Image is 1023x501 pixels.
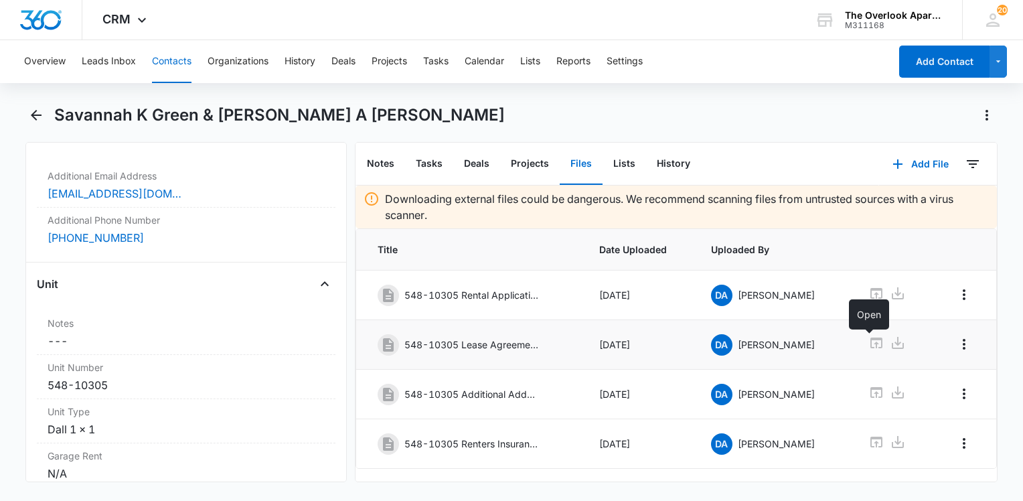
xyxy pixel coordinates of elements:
[997,5,1008,15] div: notifications count
[404,387,538,401] p: 548-10305 Additional Addendums.pdf
[48,405,325,419] label: Unit Type
[465,40,504,83] button: Calendar
[738,338,815,352] p: [PERSON_NAME]
[24,40,66,83] button: Overview
[646,143,701,185] button: History
[711,334,732,356] span: DA
[404,338,538,352] p: 548-10305 Lease Agreement.pdf
[849,299,889,330] div: Open
[583,419,694,469] td: [DATE]
[48,421,325,437] div: Dall 1 x 1
[423,40,449,83] button: Tasks
[899,46,990,78] button: Add Contact
[711,433,732,455] span: DA
[37,163,335,208] div: Additional Email Address[EMAIL_ADDRESS][DOMAIN_NAME]
[845,21,943,30] div: account id
[453,143,500,185] button: Deals
[37,443,335,488] div: Garage RentN/A
[48,377,325,393] div: 548-10305
[711,285,732,306] span: DA
[37,311,335,355] div: Notes---
[48,186,181,202] a: [EMAIL_ADDRESS][DOMAIN_NAME]
[953,383,975,405] button: Overflow Menu
[879,148,962,180] button: Add File
[25,104,46,126] button: Back
[583,370,694,419] td: [DATE]
[404,288,538,302] p: 548-10305 Rental Application.pdf
[845,10,943,21] div: account name
[48,213,325,227] label: Additional Phone Number
[48,449,325,463] label: Garage Rent
[738,387,815,401] p: [PERSON_NAME]
[607,40,643,83] button: Settings
[404,437,538,451] p: 548-10305 Renters Insurance.pdf
[583,320,694,370] td: [DATE]
[102,12,131,26] span: CRM
[82,40,136,83] button: Leads Inbox
[372,40,407,83] button: Projects
[37,276,58,292] h4: Unit
[953,334,975,355] button: Overflow Menu
[37,355,335,399] div: Unit Number548-10305
[48,230,144,246] a: [PHONE_NUMBER]
[556,40,591,83] button: Reports
[953,284,975,305] button: Overflow Menu
[331,40,356,83] button: Deals
[378,242,567,257] span: Title
[738,288,815,302] p: [PERSON_NAME]
[152,40,191,83] button: Contacts
[520,40,540,83] button: Lists
[711,384,732,405] span: DA
[500,143,560,185] button: Projects
[997,5,1008,15] span: 20
[738,437,815,451] p: [PERSON_NAME]
[976,104,998,126] button: Actions
[599,242,678,257] span: Date Uploaded
[603,143,646,185] button: Lists
[953,433,975,454] button: Overflow Menu
[37,208,335,251] div: Additional Phone Number[PHONE_NUMBER]
[48,360,325,374] label: Unit Number
[48,466,325,482] div: N/A
[314,273,335,295] button: Close
[48,316,325,330] label: Notes
[962,153,983,175] button: Filters
[583,271,694,320] td: [DATE]
[405,143,453,185] button: Tasks
[208,40,268,83] button: Organizations
[48,169,325,183] label: Additional Email Address
[711,242,837,257] span: Uploaded By
[560,143,603,185] button: Files
[356,143,405,185] button: Notes
[385,191,989,223] p: Downloading external files could be dangerous. We recommend scanning files from untrusted sources...
[37,399,335,443] div: Unit TypeDall 1 x 1
[48,333,325,349] dd: ---
[285,40,315,83] button: History
[54,105,505,125] h1: Savannah K Green & [PERSON_NAME] A [PERSON_NAME]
